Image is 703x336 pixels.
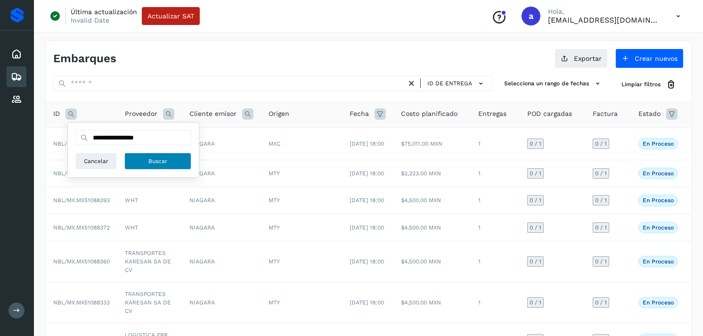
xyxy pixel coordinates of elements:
[182,187,261,214] td: NIAGARA
[53,109,60,119] span: ID
[621,80,661,89] span: Limpiar filtros
[53,224,110,231] span: NBL/MX.MX51088372
[182,282,261,323] td: NIAGARA
[471,282,520,323] td: 1
[471,214,520,241] td: 1
[53,140,110,147] span: NBL/MX.MX51088409
[269,224,280,231] span: MTY
[548,8,661,16] p: Hola,
[7,44,26,65] div: Inicio
[393,187,471,214] td: $4,500.00 MXN
[350,140,384,147] span: [DATE] 18:00
[71,8,137,16] p: Última actualización
[269,170,280,177] span: MTY
[643,258,674,265] p: En proceso
[142,7,200,25] button: Actualizar SAT
[471,160,520,187] td: 1
[471,127,520,160] td: 1
[425,77,489,90] button: ID de entrega
[643,170,674,177] p: En proceso
[147,13,194,19] span: Actualizar SAT
[643,197,674,204] p: En proceso
[595,259,607,264] span: 0 / 1
[269,109,289,119] span: Origen
[53,197,110,204] span: NBL/MX.MX51088393
[350,299,384,306] span: [DATE] 18:00
[7,89,26,110] div: Proveedores
[427,79,472,88] span: ID de entrega
[117,241,182,282] td: TRANSPORTES KARESAN SA DE CV
[593,109,618,119] span: Factura
[530,197,541,203] span: 0 / 1
[182,160,261,187] td: NIAGARA
[530,225,541,230] span: 0 / 1
[53,258,110,265] span: NBL/MX.MX51088360
[595,300,607,305] span: 0 / 1
[182,127,261,160] td: NIAGARA
[548,16,661,25] p: alejperez@niagarawater.com
[530,300,541,305] span: 0 / 1
[643,299,674,306] p: En proceso
[350,197,384,204] span: [DATE] 18:00
[393,282,471,323] td: $4,500.00 MXN
[614,76,684,93] button: Limpiar filtros
[7,66,26,87] div: Embarques
[269,197,280,204] span: MTY
[350,224,384,231] span: [DATE] 18:00
[350,170,384,177] span: [DATE] 18:00
[53,52,116,66] h4: Embarques
[615,49,684,68] button: Crear nuevos
[53,299,110,306] span: NBL/MX.MX51088333
[182,241,261,282] td: NIAGARA
[595,225,607,230] span: 0 / 1
[269,140,280,147] span: MXC
[530,259,541,264] span: 0 / 1
[401,109,458,119] span: Costo planificado
[350,109,369,119] span: Fecha
[638,109,661,119] span: Estado
[574,55,602,62] span: Exportar
[393,127,471,160] td: $75,011.00 MXN
[117,214,182,241] td: WHT
[117,187,182,214] td: WHT
[555,49,608,68] button: Exportar
[71,16,109,25] p: Invalid Date
[350,258,384,265] span: [DATE] 18:00
[595,141,607,147] span: 0 / 1
[269,258,280,265] span: MTY
[471,241,520,282] td: 1
[530,171,541,176] span: 0 / 1
[393,214,471,241] td: $4,500.00 MXN
[471,187,520,214] td: 1
[530,141,541,147] span: 0 / 1
[643,140,674,147] p: En proceso
[125,109,157,119] span: Proveedor
[182,214,261,241] td: NIAGARA
[189,109,237,119] span: Cliente emisor
[500,76,606,91] button: Selecciona un rango de fechas
[393,160,471,187] td: $2,223.00 MXN
[478,109,507,119] span: Entregas
[595,171,607,176] span: 0 / 1
[595,197,607,203] span: 0 / 1
[393,241,471,282] td: $4,500.00 MXN
[269,299,280,306] span: MTY
[527,109,572,119] span: POD cargadas
[635,55,678,62] span: Crear nuevos
[117,282,182,323] td: TRANSPORTES KARESAN SA DE CV
[53,170,110,177] span: NBL/MX.MX51088405
[643,224,674,231] p: En proceso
